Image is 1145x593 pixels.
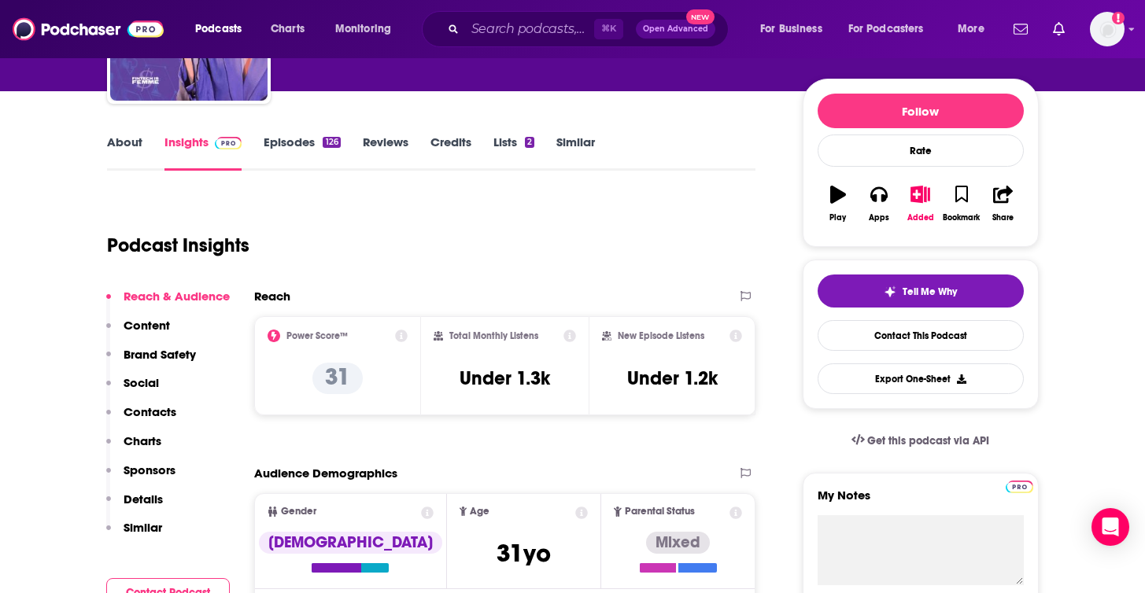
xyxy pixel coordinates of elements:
img: Podchaser Pro [215,137,242,149]
h3: Under 1.3k [460,366,550,390]
div: Share [992,213,1014,223]
a: Show notifications dropdown [1047,16,1071,42]
span: Charts [271,18,305,40]
button: Open AdvancedNew [636,20,715,39]
span: Open Advanced [643,25,708,33]
a: Show notifications dropdown [1007,16,1034,42]
button: Bookmark [941,175,982,232]
button: open menu [749,17,842,42]
div: [DEMOGRAPHIC_DATA] [259,532,442,554]
h2: Total Monthly Listens [449,330,538,341]
p: Contacts [124,404,176,419]
label: My Notes [818,488,1024,515]
h2: Reach [254,289,290,304]
div: Play [829,213,846,223]
a: Episodes126 [264,134,340,171]
button: Similar [106,520,162,549]
button: Brand Safety [106,347,196,376]
div: Rate [818,134,1024,167]
span: Age [470,506,489,517]
h1: Podcast Insights [107,234,249,257]
button: Apps [859,175,899,232]
button: Content [106,318,170,347]
span: Podcasts [195,18,242,40]
span: Parental Status [625,506,695,517]
div: Open Intercom Messenger [1091,508,1129,546]
span: Tell Me Why [903,285,957,298]
h3: Under 1.2k [627,366,718,390]
span: For Podcasters [848,18,924,40]
img: Podchaser Pro [1006,481,1033,493]
span: Monitoring [335,18,391,40]
button: Charts [106,433,161,462]
span: New [686,9,715,24]
button: Social [106,375,159,404]
div: 126 [323,137,340,148]
button: Show profile menu [1090,12,1125,46]
h2: Power Score™ [286,330,348,341]
button: open menu [947,17,1004,42]
div: Apps [869,213,889,223]
img: tell me why sparkle [884,285,896,298]
svg: Add a profile image [1112,12,1125,24]
button: Added [899,175,940,232]
a: Charts [260,17,314,42]
span: ⌘ K [594,19,623,39]
div: 2 [525,137,534,148]
button: Play [818,175,859,232]
button: Details [106,492,163,521]
button: open menu [838,17,947,42]
span: 31 yo [497,538,551,569]
a: Similar [556,134,595,171]
div: Bookmark [943,213,980,223]
a: Lists2 [493,134,534,171]
a: InsightsPodchaser Pro [164,134,242,171]
span: Gender [281,506,316,517]
a: Pro website [1006,478,1033,493]
a: Contact This Podcast [818,320,1024,351]
div: Added [907,213,934,223]
button: tell me why sparkleTell Me Why [818,274,1024,308]
h2: New Episode Listens [618,330,704,341]
button: Export One-Sheet [818,363,1024,394]
input: Search podcasts, credits, & more... [465,17,594,42]
button: Reach & Audience [106,289,230,318]
span: Logged in as AlyssaScarpaci [1090,12,1125,46]
a: Credits [430,134,471,171]
h2: Audience Demographics [254,466,397,481]
button: open menu [184,17,262,42]
span: Get this podcast via API [867,434,989,448]
a: About [107,134,142,171]
div: Search podcasts, credits, & more... [437,11,744,47]
span: For Business [760,18,822,40]
a: Reviews [363,134,408,171]
p: Social [124,375,159,390]
button: Follow [818,94,1024,128]
p: Charts [124,433,161,448]
p: Content [124,318,170,333]
span: More [958,18,984,40]
p: Reach & Audience [124,289,230,304]
p: 31 [312,363,363,394]
p: Brand Safety [124,347,196,362]
img: User Profile [1090,12,1125,46]
img: Podchaser - Follow, Share and Rate Podcasts [13,14,164,44]
button: Sponsors [106,462,175,492]
p: Sponsors [124,462,175,477]
p: Similar [124,520,162,535]
div: Mixed [646,532,710,554]
a: Get this podcast via API [839,422,1003,460]
button: open menu [324,17,412,42]
button: Contacts [106,404,176,433]
p: Details [124,492,163,506]
button: Share [982,175,1023,232]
